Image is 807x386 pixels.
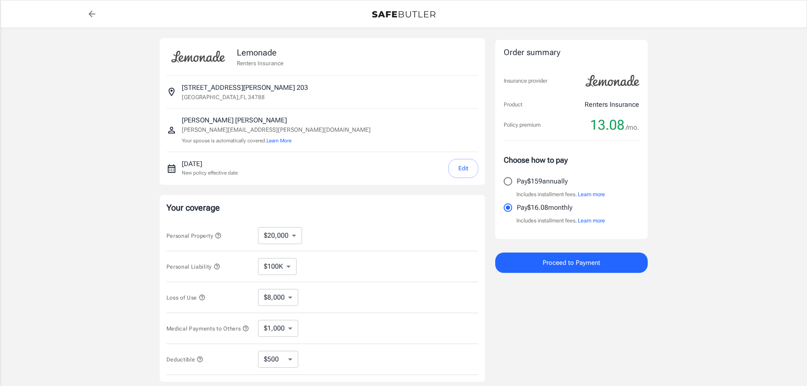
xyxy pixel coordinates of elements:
p: [STREET_ADDRESS][PERSON_NAME] 203 [182,83,308,93]
button: Learn more [578,217,605,225]
p: Insurance provider [504,77,547,85]
p: Lemonade [237,46,283,59]
p: [PERSON_NAME] [PERSON_NAME] [182,115,371,125]
span: 13.08 [590,117,624,133]
span: Loss of Use [166,294,205,301]
span: Proceed to Payment [543,257,600,268]
button: Edit [448,159,478,178]
button: Deductible [166,354,204,364]
p: New policy effective date [182,169,238,177]
div: Order summary [504,47,639,59]
p: Pay $16.08 monthly [517,203,572,213]
span: Personal Liability [166,264,220,270]
button: Loss of Use [166,292,205,303]
button: Learn more [578,190,605,199]
p: [PERSON_NAME][EMAIL_ADDRESS][PERSON_NAME][DOMAIN_NAME] [182,125,371,134]
p: Includes installment fees. [516,217,605,225]
button: Proceed to Payment [495,253,648,273]
button: Personal Liability [166,261,220,272]
p: [GEOGRAPHIC_DATA] , FL 34788 [182,93,265,101]
img: Back to quotes [372,11,435,18]
button: Personal Property [166,230,222,241]
p: [DATE] [182,159,238,169]
button: Learn More [266,137,291,144]
p: Pay $159 annually [517,176,568,186]
span: Deductible [166,356,204,363]
span: Personal Property [166,233,222,239]
span: Medical Payments to Others [166,325,250,332]
a: back to quotes [83,6,100,22]
span: /mo. [626,122,639,133]
svg: Insured person [166,125,177,135]
p: Policy premium [504,121,541,129]
img: Lemonade [166,45,230,69]
p: Renters Insurance [237,59,283,67]
p: Renters Insurance [585,100,639,110]
button: Medical Payments to Others [166,323,250,333]
img: Lemonade [581,69,644,93]
p: Includes installment fees. [516,190,605,199]
p: Your spouse is automatically covered. [182,137,371,145]
p: Product [504,100,522,109]
p: Choose how to pay [504,154,639,166]
svg: Insured address [166,87,177,97]
p: Your coverage [166,202,478,214]
svg: New policy start date [166,164,177,174]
